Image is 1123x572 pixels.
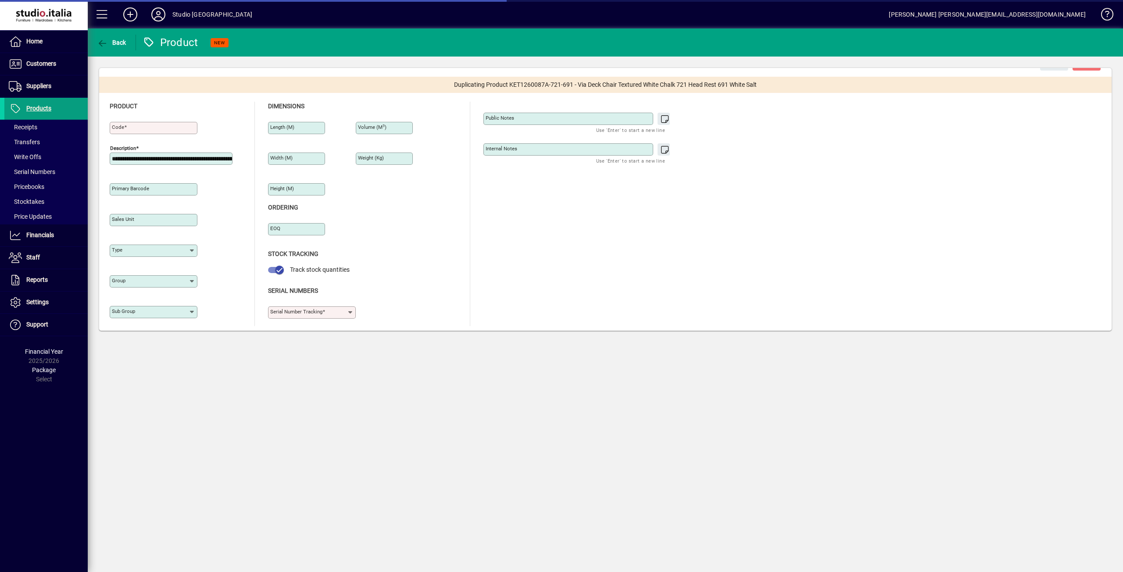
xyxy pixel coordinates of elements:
[9,124,37,131] span: Receipts
[26,38,43,45] span: Home
[4,31,88,53] a: Home
[290,266,350,273] span: Track stock quantities
[270,225,280,231] mat-label: EOQ
[268,287,318,294] span: Serial Numbers
[4,314,88,336] a: Support
[383,124,385,128] sup: 3
[143,36,198,50] div: Product
[26,298,49,306] span: Settings
[4,164,88,179] a: Serial Numbers
[112,308,135,314] mat-label: Sub group
[112,185,149,192] mat-label: Primary barcode
[486,115,514,121] mat-label: Public Notes
[4,75,88,97] a: Suppliers
[4,120,88,135] a: Receipts
[358,155,384,161] mat-label: Weight (Kg)
[9,153,41,160] span: Write Offs
[97,39,126,46] span: Back
[1040,55,1068,71] button: Cancel
[112,247,122,253] mat-label: Type
[4,194,88,209] a: Stocktakes
[270,155,293,161] mat-label: Width (m)
[4,209,88,224] a: Price Updates
[110,103,137,110] span: Product
[454,80,757,89] span: Duplicating Product KET1260087A-721-691 - Via Deck Chair Textured White Chalk 721 Head Rest 691 W...
[9,213,52,220] span: Price Updates
[268,103,304,110] span: Dimensions
[26,276,48,283] span: Reports
[4,179,88,194] a: Pricebooks
[358,124,386,130] mat-label: Volume (m )
[26,321,48,328] span: Support
[9,198,44,205] span: Stocktakes
[596,125,665,135] mat-hint: Use 'Enter' to start a new line
[26,105,51,112] span: Products
[268,204,298,211] span: Ordering
[172,7,252,21] div: Studio [GEOGRAPHIC_DATA]
[32,366,56,373] span: Package
[4,135,88,149] a: Transfers
[112,277,125,284] mat-label: Group
[4,269,88,291] a: Reports
[26,60,56,67] span: Customers
[270,185,294,192] mat-label: Height (m)
[486,146,517,152] mat-label: Internal Notes
[26,254,40,261] span: Staff
[4,291,88,313] a: Settings
[25,348,63,355] span: Financial Year
[9,183,44,190] span: Pricebooks
[112,216,134,222] mat-label: Sales unit
[88,35,136,50] app-page-header-button: Back
[214,40,225,46] span: NEW
[270,124,294,130] mat-label: Length (m)
[9,168,55,175] span: Serial Numbers
[116,7,144,22] button: Add
[26,231,54,238] span: Financials
[596,156,665,166] mat-hint: Use 'Enter' to start a new line
[270,309,322,315] mat-label: Serial Number tracking
[4,53,88,75] a: Customers
[112,124,124,130] mat-label: Code
[26,82,51,89] span: Suppliers
[268,250,318,257] span: Stock Tracking
[1073,55,1101,71] button: ave
[4,247,88,269] a: Staff
[1094,2,1112,30] a: Knowledge Base
[144,7,172,22] button: Profile
[110,145,136,151] mat-label: Description
[95,35,129,50] button: Back
[889,7,1086,21] div: [PERSON_NAME] [PERSON_NAME][EMAIL_ADDRESS][DOMAIN_NAME]
[4,149,88,164] a: Write Offs
[9,139,40,146] span: Transfers
[4,224,88,246] a: Financials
